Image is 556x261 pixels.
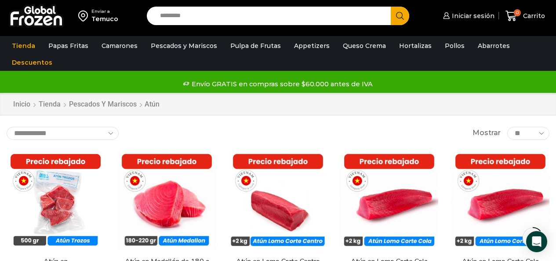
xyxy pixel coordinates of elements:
a: Pulpa de Frutas [226,37,285,54]
a: Tienda [7,37,40,54]
a: Appetizers [290,37,334,54]
h1: Atún [145,100,160,108]
select: Pedido de la tienda [7,127,119,140]
a: Tienda [38,99,61,110]
a: Pescados y Mariscos [146,37,222,54]
div: Open Intercom Messenger [526,231,547,252]
a: Papas Fritas [44,37,93,54]
a: Pescados y Mariscos [69,99,137,110]
a: Descuentos [7,54,57,71]
a: Camarones [97,37,142,54]
span: Mostrar [472,128,501,138]
img: address-field-icon.svg [78,8,91,23]
span: Carrito [521,11,545,20]
a: Hortalizas [395,37,436,54]
a: Inicio [13,99,31,110]
a: 0 Carrito [503,6,547,26]
a: Iniciar sesión [441,7,494,25]
nav: Breadcrumb [13,99,160,110]
div: Temuco [91,15,118,23]
button: Search button [391,7,409,25]
span: 0 [514,9,521,16]
div: Enviar a [91,8,118,15]
a: Pollos [440,37,469,54]
a: Queso Crema [338,37,390,54]
a: Abarrotes [473,37,514,54]
span: Iniciar sesión [450,11,494,20]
